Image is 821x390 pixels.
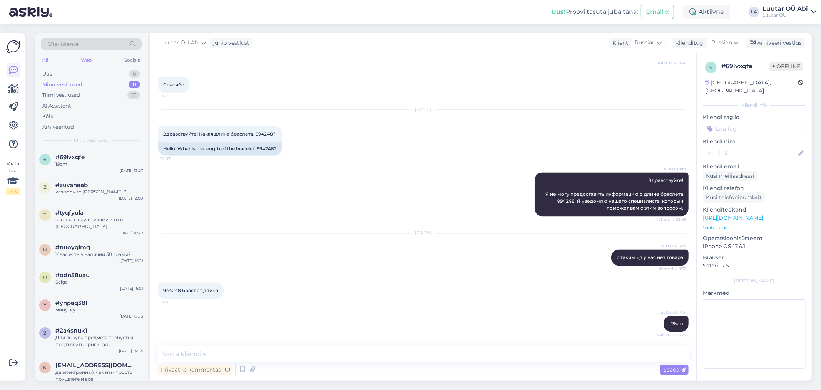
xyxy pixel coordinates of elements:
[119,230,143,236] div: [DATE] 16:42
[710,64,712,70] span: 6
[6,160,20,195] div: Vaata siia
[703,163,806,171] p: Kliendi email
[48,40,79,48] span: Otsi kliente
[703,123,806,134] input: Lisa tag
[617,254,683,260] span: с таким ид у нас нет товара
[55,154,85,161] span: #69lvxqfe
[42,70,52,78] div: Uus
[43,184,47,190] span: z
[545,177,684,211] span: Здравствуйте! Я не могу предоставить информацию о длине браслета 994248. Я уведомлю нашего специа...
[703,102,806,109] div: Kliendi info
[655,217,686,222] span: Nähtud ✓ 22:08
[762,6,808,12] div: Luutar OÜ Abi
[55,299,87,306] span: #ynpaq38l
[44,156,47,162] span: 6
[44,212,47,218] span: t
[711,39,732,47] span: Russian
[657,309,686,315] span: Luutar OÜ Abi
[158,229,689,236] div: [DATE]
[641,5,674,19] button: Emailid
[160,93,189,99] span: 11:17
[123,55,142,65] div: Socials
[762,6,816,18] a: Luutar OÜ AbiLuutar OÜ
[55,244,90,251] span: #nuoyglmq
[683,5,730,19] div: Aktiivne
[120,258,143,264] div: [DATE] 16:21
[120,286,143,291] div: [DATE] 16:01
[6,188,20,195] div: 2 / 3
[160,299,189,305] span: 13:17
[672,39,705,47] div: Klienditugi
[161,39,200,47] span: Luutar OÜ Abi
[663,366,686,373] span: Saada
[609,39,628,47] div: Klient
[55,272,90,279] span: #odn58uau
[119,195,143,201] div: [DATE] 12:00
[703,171,757,181] div: Küsi meiliaadressi
[43,247,47,252] span: n
[762,12,808,18] div: Luutar OÜ
[44,330,47,336] span: 2
[746,38,805,48] div: Arhiveeri vestlus
[79,55,93,65] div: Web
[769,62,803,71] span: Offline
[703,234,806,242] p: Operatsioonisüsteem
[55,188,143,195] div: kas soovite [PERSON_NAME] ?
[705,79,798,95] div: [GEOGRAPHIC_DATA], [GEOGRAPHIC_DATA]
[703,277,806,284] div: [PERSON_NAME]
[163,82,184,87] span: Спасибо
[55,182,88,188] span: #zuvshaab
[55,216,143,230] div: ссылка с наушниками, что в [GEOGRAPHIC_DATA]
[74,137,109,144] span: Minu vestlused
[551,7,638,17] div: Proovi tasuta juba täna:
[129,70,140,78] div: 0
[42,102,71,110] div: AI Assistent
[41,55,50,65] div: All
[721,62,769,71] div: # 69lvxqfe
[703,214,763,221] a: [URL][DOMAIN_NAME]
[657,166,686,172] span: AI Assistent
[119,348,143,354] div: [DATE] 14:24
[55,209,84,216] span: #tyqfyula
[163,131,276,137] span: Здравствуйте! Какая длина браслета, 994248?
[120,168,143,173] div: [DATE] 13:27
[657,332,686,338] span: Nähtud ✓ 13:27
[703,242,806,250] p: iPhone OS 17.6.1
[703,262,806,270] p: Safari 17.6
[55,251,143,258] div: У вас есть в наличии 50 грамм?
[55,279,143,286] div: Selge
[749,7,759,17] div: LA
[160,156,189,161] span: 22:07
[43,274,47,280] span: o
[43,365,47,370] span: k
[42,81,82,89] div: Minu vestlused
[703,206,806,214] p: Klienditeekond
[703,138,806,146] p: Kliendi nimi
[703,149,797,158] input: Lisa nimi
[210,39,249,47] div: juhib vestlust
[42,91,80,99] div: Tiimi vestlused
[551,8,566,15] b: Uus!
[120,313,143,319] div: [DATE] 15:33
[42,113,54,120] div: Kõik
[703,224,806,231] p: Vaata edasi ...
[127,91,140,99] div: 17
[657,60,686,66] span: Nähtud ✓ 9:46
[55,306,143,313] div: минутку
[158,142,282,155] div: Hello! What is the length of the bracelet, 994248?
[657,243,686,249] span: Luutar OÜ Abi
[703,289,806,297] p: Märkmed
[671,321,683,326] span: 19cm
[43,302,47,308] span: y
[6,39,21,54] img: Askly Logo
[703,254,806,262] p: Brauser
[55,327,87,334] span: #2a4snuk1
[42,123,74,131] div: Arhiveeritud
[703,113,806,121] p: Kliendi tag'id
[55,362,135,369] span: kotsnev@list.ru
[703,184,806,192] p: Kliendi telefon
[55,161,143,168] div: 19cm
[635,39,655,47] span: Russian
[55,369,143,383] div: да электронный чек нам просто пришлёте и все
[129,81,140,89] div: 11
